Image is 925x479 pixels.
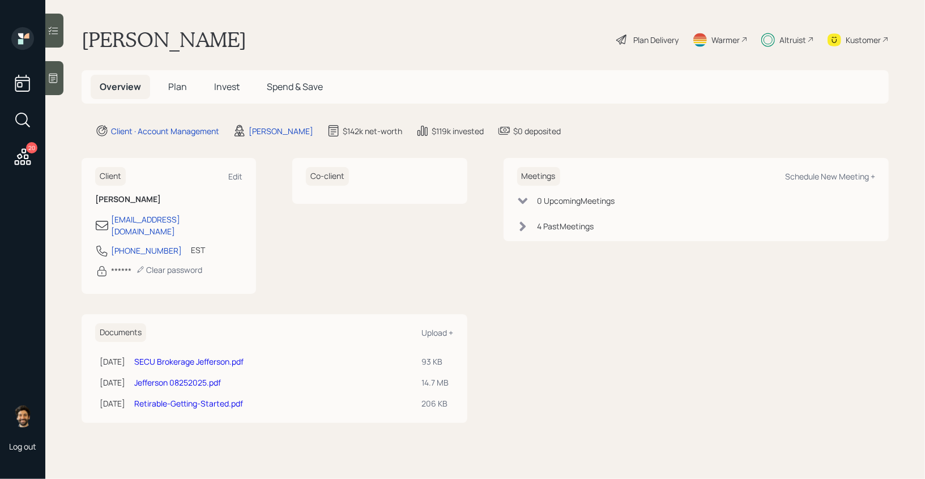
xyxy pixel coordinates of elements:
[95,323,146,342] h6: Documents
[785,171,875,182] div: Schedule New Meeting +
[517,167,560,186] h6: Meetings
[538,220,594,232] div: 4 Past Meeting s
[214,80,240,93] span: Invest
[513,125,561,137] div: $0 deposited
[422,327,454,338] div: Upload +
[134,377,221,388] a: Jefferson 08252025.pdf
[100,397,125,409] div: [DATE]
[95,195,242,204] h6: [PERSON_NAME]
[779,34,806,46] div: Altruist
[538,195,615,207] div: 0 Upcoming Meeting s
[100,356,125,367] div: [DATE]
[82,27,246,52] h1: [PERSON_NAME]
[26,142,37,153] div: 20
[136,264,202,275] div: Clear password
[168,80,187,93] span: Plan
[9,441,36,452] div: Log out
[111,245,182,256] div: [PHONE_NUMBER]
[100,80,141,93] span: Overview
[422,356,449,367] div: 93 KB
[191,244,205,256] div: EST
[422,377,449,388] div: 14.7 MB
[228,171,242,182] div: Edit
[134,356,244,367] a: SECU Brokerage Jefferson.pdf
[134,398,243,409] a: Retirable-Getting-Started.pdf
[249,125,313,137] div: [PERSON_NAME]
[95,167,126,186] h6: Client
[846,34,881,46] div: Kustomer
[11,405,34,427] img: eric-schwartz-headshot.png
[343,125,402,137] div: $142k net-worth
[267,80,323,93] span: Spend & Save
[306,167,349,186] h6: Co-client
[111,125,219,137] div: Client · Account Management
[432,125,484,137] div: $119k invested
[111,213,242,237] div: [EMAIL_ADDRESS][DOMAIN_NAME]
[100,377,125,388] div: [DATE]
[633,34,679,46] div: Plan Delivery
[422,397,449,409] div: 206 KB
[711,34,740,46] div: Warmer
